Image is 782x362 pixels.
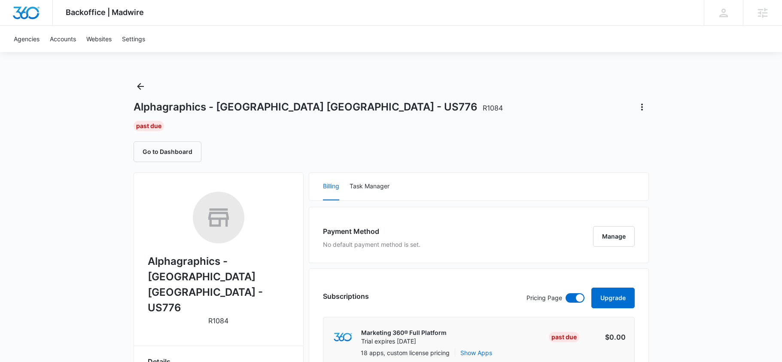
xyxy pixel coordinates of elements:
a: Agencies [9,26,45,52]
p: R1084 [208,316,228,326]
button: Actions [635,100,649,114]
button: Manage [593,226,635,247]
button: Upgrade [591,288,635,308]
a: Settings [117,26,150,52]
a: Accounts [45,26,81,52]
h1: Alphagraphics - [GEOGRAPHIC_DATA] [GEOGRAPHIC_DATA] - US776 [134,101,503,114]
span: Backoffice | Madwire [66,8,144,17]
p: Pricing Page [526,293,562,303]
p: Marketing 360® Full Platform [361,328,447,337]
button: Billing [323,173,339,200]
button: Show Apps [460,348,492,357]
button: Back [134,80,147,93]
h2: Alphagraphics - [GEOGRAPHIC_DATA] [GEOGRAPHIC_DATA] - US776 [148,254,289,316]
p: No default payment method is set. [323,240,420,249]
img: marketing360Logo [334,333,352,342]
a: Websites [81,26,117,52]
div: Past Due [549,332,579,342]
button: Go to Dashboard [134,141,201,162]
p: Trial expires [DATE] [361,337,447,346]
h3: Subscriptions [323,291,369,301]
p: $0.00 [585,332,626,342]
div: Past Due [134,121,164,131]
h3: Payment Method [323,226,420,236]
span: R1084 [483,104,503,112]
p: 18 apps, custom license pricing [361,348,450,357]
button: Task Manager [350,173,389,200]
